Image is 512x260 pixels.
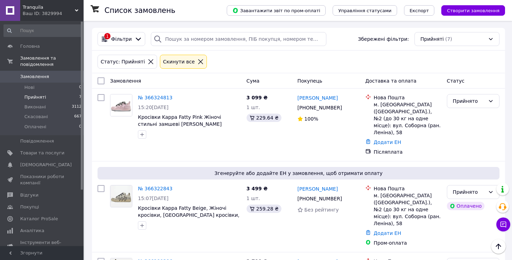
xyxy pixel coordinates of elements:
[453,97,485,105] div: Прийнято
[24,104,46,110] span: Виконані
[23,4,75,10] span: Tranquila
[420,36,444,43] span: Прийняті
[447,8,499,13] span: Створити замовлення
[20,174,64,186] span: Показники роботи компанії
[138,105,169,110] span: 15:20[DATE]
[20,204,39,210] span: Покупці
[374,239,441,246] div: Пром-оплата
[138,186,172,191] a: № 366322843
[79,84,82,91] span: 0
[374,94,441,101] div: Нова Пошта
[23,10,84,17] div: Ваш ID: 3829994
[374,139,401,145] a: Додати ЕН
[20,43,40,49] span: Головна
[20,138,54,144] span: Повідомлення
[434,7,505,13] a: Створити замовлення
[20,74,49,80] span: Замовлення
[296,194,343,204] div: [PHONE_NUMBER]
[227,5,326,16] button: Завантажити звіт по пром-оплаті
[110,78,141,84] span: Замовлення
[162,58,196,66] div: Cкинути все
[247,114,281,122] div: 229.64 ₴
[247,78,259,84] span: Cума
[72,104,82,110] span: 3112
[365,78,417,84] span: Доставка та оплата
[304,207,339,213] span: Без рейтингу
[20,228,44,234] span: Аналітика
[374,101,441,136] div: м. [GEOGRAPHIC_DATA] ([GEOGRAPHIC_DATA].), №2 (до 30 кг на одне місце): вул. Соборна (ран. Леніна...
[453,188,485,196] div: Прийнято
[404,5,435,16] button: Експорт
[24,114,48,120] span: Скасовані
[138,196,169,201] span: 15:07[DATE]
[374,230,401,236] a: Додати ЕН
[100,170,497,177] span: Згенеруйте або додайте ЕН у замовлення, щоб отримати оплату
[79,124,82,130] span: 0
[296,103,343,113] div: [PHONE_NUMBER]
[445,36,452,42] span: (7)
[338,8,391,13] span: Управління статусами
[3,24,82,37] input: Пошук
[20,55,84,68] span: Замовлення та повідомлення
[297,185,338,192] a: [PERSON_NAME]
[410,8,429,13] span: Експорт
[297,78,322,84] span: Покупець
[374,192,441,227] div: м. [GEOGRAPHIC_DATA] ([GEOGRAPHIC_DATA].), №2 (до 30 кг на одне місце): вул. Соборна (ран. Леніна...
[247,186,268,191] span: 3 499 ₴
[138,114,222,127] a: Кросівки Kappa Fatty Pink Жіночі стильні замшеві [PERSON_NAME]
[24,94,46,100] span: Прийняті
[247,105,260,110] span: 1 шт.
[496,217,510,231] button: Чат з покупцем
[151,32,326,46] input: Пошук за номером замовлення, ПІБ покупця, номером телефону, Email, номером накладної
[110,185,132,207] img: Фото товару
[24,124,46,130] span: Оплачені
[138,205,240,225] a: Кросівки Kappa Fatty Beige, Жіночі кросівки, [GEOGRAPHIC_DATA] кросівки, [GEOGRAPHIC_DATA]
[447,78,465,84] span: Статус
[99,58,146,66] div: Статус: Прийняті
[358,36,409,43] span: Збережені фільтри:
[447,202,484,210] div: Оплачено
[374,185,441,192] div: Нова Пошта
[374,148,441,155] div: Післяплата
[74,114,82,120] span: 667
[20,216,58,222] span: Каталог ProSale
[110,94,132,116] img: Фото товару
[20,192,38,198] span: Відгуки
[333,5,397,16] button: Управління статусами
[441,5,505,16] button: Створити замовлення
[247,205,281,213] div: 259.28 ₴
[111,36,132,43] span: Фільтри
[138,95,172,100] a: № 366324813
[20,239,64,252] span: Інструменти веб-майстра та SEO
[304,116,318,122] span: 100%
[79,94,82,100] span: 7
[232,7,320,14] span: Завантажити звіт по пром-оплаті
[491,239,506,254] button: Наверх
[20,150,64,156] span: Товари та послуги
[297,94,338,101] a: [PERSON_NAME]
[247,196,260,201] span: 1 шт.
[104,6,175,15] h1: Список замовлень
[24,84,34,91] span: Нові
[20,162,72,168] span: [DEMOGRAPHIC_DATA]
[247,95,268,100] span: 3 099 ₴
